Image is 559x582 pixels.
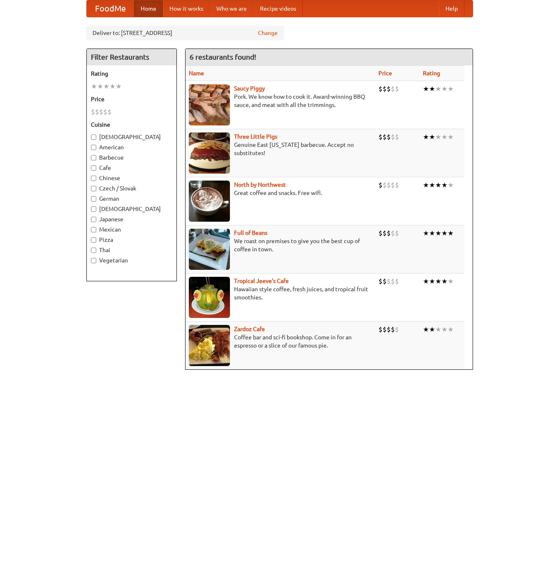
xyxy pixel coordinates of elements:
p: Genuine East [US_STATE] barbecue. Accept no substitutes! [189,141,372,157]
img: beans.jpg [189,229,230,270]
li: $ [378,132,383,141]
li: $ [387,325,391,334]
input: Mexican [91,227,96,232]
li: $ [383,229,387,238]
input: Cafe [91,165,96,171]
li: $ [391,325,395,334]
a: Change [258,29,278,37]
li: ★ [429,325,435,334]
li: $ [395,84,399,93]
a: Recipe videos [253,0,303,17]
a: Full of Beans [234,230,267,236]
li: ★ [448,181,454,190]
li: $ [383,325,387,334]
b: Saucy Piggy [234,85,265,92]
b: Zardoz Cafe [234,326,265,332]
label: Chinese [91,174,172,182]
h5: Rating [91,70,172,78]
li: $ [378,181,383,190]
a: Home [134,0,163,17]
li: ★ [435,229,441,238]
h5: Cuisine [91,121,172,129]
li: $ [387,181,391,190]
label: Japanese [91,215,172,223]
input: Czech / Slovak [91,186,96,191]
li: $ [395,181,399,190]
li: $ [395,229,399,238]
input: Barbecue [91,155,96,160]
li: $ [387,229,391,238]
li: ★ [448,229,454,238]
li: ★ [429,229,435,238]
li: $ [395,325,399,334]
li: ★ [429,84,435,93]
img: zardoz.jpg [189,325,230,366]
li: $ [391,181,395,190]
li: $ [383,84,387,93]
li: $ [391,229,395,238]
a: Who we are [210,0,253,17]
li: $ [378,277,383,286]
li: $ [387,132,391,141]
li: $ [383,181,387,190]
li: $ [383,132,387,141]
li: $ [99,107,103,116]
h5: Price [91,95,172,103]
a: FoodMe [87,0,134,17]
li: ★ [448,84,454,93]
label: [DEMOGRAPHIC_DATA] [91,205,172,213]
li: $ [391,277,395,286]
li: $ [395,277,399,286]
label: Thai [91,246,172,254]
input: Vegetarian [91,258,96,263]
li: $ [95,107,99,116]
li: ★ [97,82,103,91]
a: Help [439,0,464,17]
div: Deliver to: [STREET_ADDRESS] [86,26,284,40]
li: ★ [429,132,435,141]
input: American [91,145,96,150]
li: ★ [435,277,441,286]
li: $ [91,107,95,116]
img: littlepigs.jpg [189,132,230,174]
li: ★ [435,325,441,334]
li: $ [378,229,383,238]
li: $ [103,107,107,116]
li: ★ [441,84,448,93]
li: ★ [423,325,429,334]
li: ★ [116,82,122,91]
img: jeeves.jpg [189,277,230,318]
label: Vegetarian [91,256,172,264]
li: ★ [441,229,448,238]
li: ★ [423,181,429,190]
input: [DEMOGRAPHIC_DATA] [91,134,96,140]
li: ★ [423,277,429,286]
label: Pizza [91,236,172,244]
label: Mexican [91,225,172,234]
li: ★ [103,82,109,91]
img: saucy.jpg [189,84,230,125]
li: ★ [441,277,448,286]
input: Chinese [91,176,96,181]
li: ★ [441,181,448,190]
input: German [91,196,96,202]
label: American [91,143,172,151]
label: Cafe [91,164,172,172]
p: Pork. We know how to cook it. Award-winning BBQ sauce, and meat with all the trimmings. [189,93,372,109]
li: $ [387,84,391,93]
li: ★ [448,277,454,286]
li: ★ [435,84,441,93]
li: ★ [429,181,435,190]
li: $ [378,325,383,334]
input: Thai [91,248,96,253]
label: Barbecue [91,153,172,162]
li: ★ [91,82,97,91]
p: Coffee bar and sci-fi bookshop. Come in for an espresso or a slice of our famous pie. [189,333,372,350]
p: Great coffee and snacks. Free wifi. [189,189,372,197]
img: north.jpg [189,181,230,222]
a: Tropical Jeeve's Cafe [234,278,289,284]
li: ★ [423,229,429,238]
h4: Filter Restaurants [87,49,176,65]
b: North by Northwest [234,181,286,188]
